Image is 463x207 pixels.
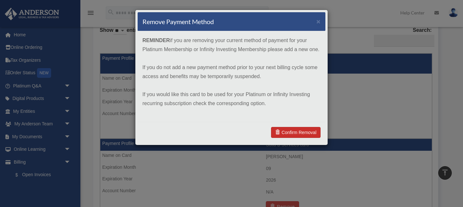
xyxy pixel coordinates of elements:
p: If you would like this card to be used for your Platinum or Infinity Investing recurring subscrip... [142,90,321,108]
button: × [316,18,321,25]
h4: Remove Payment Method [142,17,214,26]
div: if you are removing your current method of payment for your Platinum Membership or Infinity Inves... [138,31,325,122]
strong: REMINDER [142,38,170,43]
a: Confirm Removal [271,127,321,138]
p: If you do not add a new payment method prior to your next billing cycle some access and benefits ... [142,63,321,81]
